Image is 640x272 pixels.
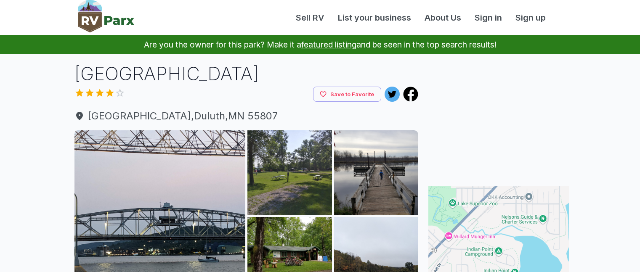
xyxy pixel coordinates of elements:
[74,108,419,124] a: [GEOGRAPHIC_DATA],Duluth,MN 55807
[74,61,419,87] h1: [GEOGRAPHIC_DATA]
[74,108,419,124] span: [GEOGRAPHIC_DATA] , Duluth , MN 55807
[10,35,630,54] p: Are you the owner for this park? Make it a and be seen in the top search results!
[313,87,381,102] button: Save to Favorite
[331,11,418,24] a: List your business
[509,11,552,24] a: Sign up
[418,11,468,24] a: About Us
[247,130,332,215] img: AAcXr8p6SGqnYIKQA_VKsN_crY01JD9ix4f6DhAjYL_YlYj_9bgJMkx2wDIsCasqubKN6oV5m58mGco-1eeQ35QBSWXA9cIaa...
[468,11,509,24] a: Sign in
[428,61,569,166] iframe: Advertisement
[334,130,419,215] img: AAcXr8q4qI2WCFRF9aRdDzpKRGw0V2aPNPspB7GGK6SY1l1p7oaxXIgh-xJSDTGJHLuYrljyyThf7RkOOAiCFB1s7g4OTU0_z...
[301,40,356,50] a: featured listing
[289,11,331,24] a: Sell RV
